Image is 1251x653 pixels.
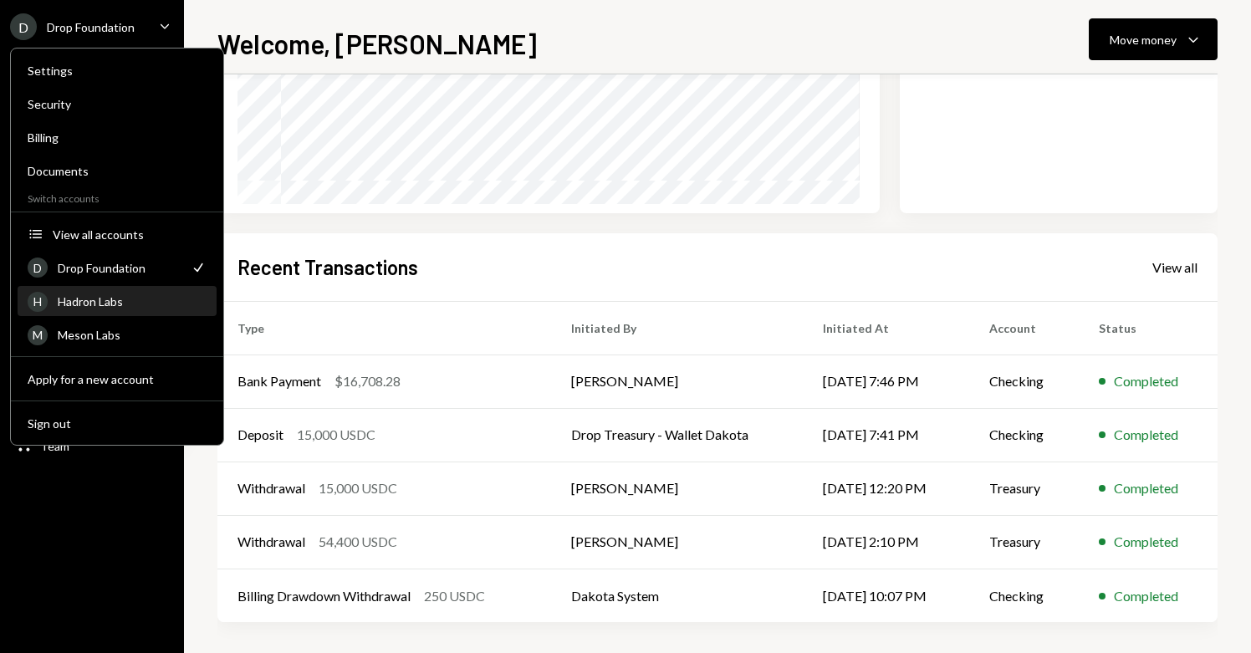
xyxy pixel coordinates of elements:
[28,292,48,312] div: H
[803,462,969,515] td: [DATE] 12:20 PM
[1114,425,1178,445] div: Completed
[803,515,969,569] td: [DATE] 2:10 PM
[28,97,207,111] div: Security
[1114,478,1178,498] div: Completed
[28,372,207,386] div: Apply for a new account
[551,408,803,462] td: Drop Treasury - Wallet Dakota
[11,189,223,205] div: Switch accounts
[803,301,969,355] th: Initiated At
[969,408,1079,462] td: Checking
[18,220,217,250] button: View all accounts
[1114,532,1178,552] div: Completed
[237,371,321,391] div: Bank Payment
[28,164,207,178] div: Documents
[1152,258,1197,276] a: View all
[217,27,537,60] h1: Welcome, [PERSON_NAME]
[237,253,418,281] h2: Recent Transactions
[551,462,803,515] td: [PERSON_NAME]
[18,122,217,152] a: Billing
[551,301,803,355] th: Initiated By
[1079,301,1218,355] th: Status
[551,569,803,622] td: Dakota System
[18,286,217,316] a: HHadron Labs
[10,431,174,461] a: Team
[28,130,207,145] div: Billing
[237,425,283,445] div: Deposit
[969,462,1079,515] td: Treasury
[217,301,551,355] th: Type
[40,439,69,453] div: Team
[319,478,397,498] div: 15,000 USDC
[18,55,217,85] a: Settings
[803,408,969,462] td: [DATE] 7:41 PM
[1114,586,1178,606] div: Completed
[53,227,207,242] div: View all accounts
[1110,31,1177,48] div: Move money
[28,258,48,278] div: D
[58,328,207,342] div: Meson Labs
[18,156,217,186] a: Documents
[803,355,969,408] td: [DATE] 7:46 PM
[551,515,803,569] td: [PERSON_NAME]
[28,325,48,345] div: M
[334,371,401,391] div: $16,708.28
[297,425,375,445] div: 15,000 USDC
[58,294,207,309] div: Hadron Labs
[969,355,1079,408] td: Checking
[18,409,217,439] button: Sign out
[47,20,135,34] div: Drop Foundation
[551,355,803,408] td: [PERSON_NAME]
[18,89,217,119] a: Security
[1152,259,1197,276] div: View all
[1114,371,1178,391] div: Completed
[969,515,1079,569] td: Treasury
[969,301,1079,355] th: Account
[237,586,411,606] div: Billing Drawdown Withdrawal
[424,586,485,606] div: 250 USDC
[969,569,1079,622] td: Checking
[58,261,180,275] div: Drop Foundation
[237,532,305,552] div: Withdrawal
[237,478,305,498] div: Withdrawal
[18,319,217,349] a: MMeson Labs
[10,13,37,40] div: D
[803,569,969,622] td: [DATE] 10:07 PM
[28,64,207,78] div: Settings
[18,365,217,395] button: Apply for a new account
[28,416,207,431] div: Sign out
[1089,18,1218,60] button: Move money
[319,532,397,552] div: 54,400 USDC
